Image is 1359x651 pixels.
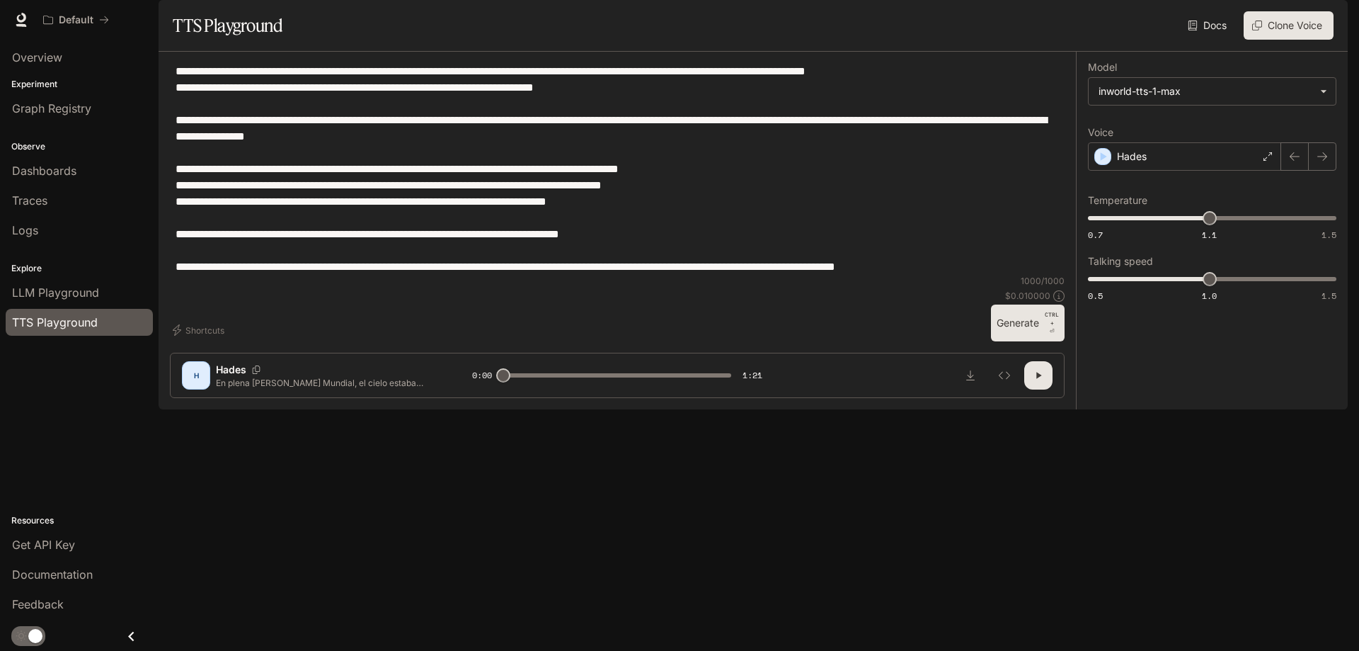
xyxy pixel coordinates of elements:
[1088,62,1117,72] p: Model
[1117,149,1147,164] p: Hades
[173,11,282,40] h1: TTS Playground
[1244,11,1334,40] button: Clone Voice
[742,368,762,383] span: 1:21
[472,368,492,383] span: 0:00
[1185,11,1232,40] a: Docs
[1202,229,1217,241] span: 1.1
[1045,310,1059,327] p: CTRL +
[956,361,985,390] button: Download audio
[246,366,266,374] button: Copy Voice ID
[59,14,93,26] p: Default
[1099,84,1313,98] div: inworld-tts-1-max
[1321,290,1336,302] span: 1.5
[37,6,115,34] button: All workspaces
[1088,290,1103,302] span: 0.5
[1045,310,1059,336] p: ⏎
[1321,229,1336,241] span: 1.5
[1088,128,1113,137] p: Voice
[216,363,246,377] p: Hades
[1089,78,1336,105] div: inworld-tts-1-max
[216,377,438,389] p: En plena [PERSON_NAME] Mundial, el cielo estaba dominado por gigantes [PERSON_NAME]. Bombarderos ...
[990,361,1019,390] button: Inspect
[185,364,207,387] div: H
[1088,256,1153,266] p: Talking speed
[1088,229,1103,241] span: 0.7
[1088,196,1147,205] p: Temperature
[170,319,230,341] button: Shortcuts
[991,305,1065,341] button: GenerateCTRL +⏎
[1202,290,1217,302] span: 1.0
